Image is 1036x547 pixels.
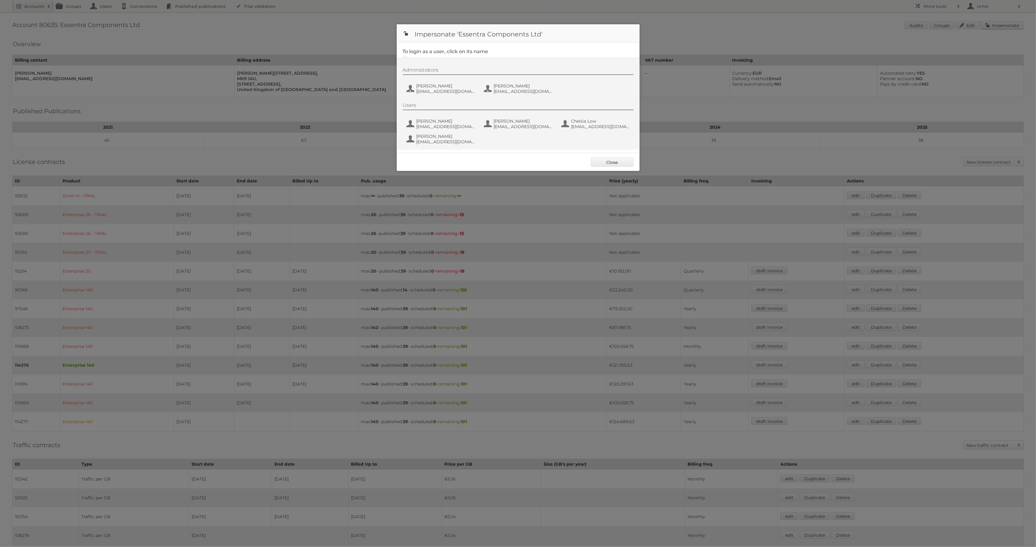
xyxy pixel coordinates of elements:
a: Close [591,158,633,167]
button: [PERSON_NAME] [EMAIL_ADDRESS][DOMAIN_NAME] [406,133,477,145]
span: [PERSON_NAME] [416,83,475,89]
div: Users [403,102,633,110]
button: [PERSON_NAME] [EMAIL_ADDRESS][DOMAIN_NAME] [483,118,555,130]
h1: Impersonate 'Essentra Components Ltd' [397,24,640,42]
span: [EMAIL_ADDRESS][DOMAIN_NAME] [416,124,475,129]
span: [EMAIL_ADDRESS][DOMAIN_NAME] [494,124,553,129]
span: [EMAIL_ADDRESS][DOMAIN_NAME] [416,89,475,94]
span: [EMAIL_ADDRESS][DOMAIN_NAME] [416,139,475,144]
span: [EMAIL_ADDRESS][DOMAIN_NAME] [571,124,630,129]
span: [PERSON_NAME] [494,83,553,89]
legend: To login as a user, click on its name [403,49,488,54]
button: [PERSON_NAME] [EMAIL_ADDRESS][DOMAIN_NAME] [406,83,477,95]
button: [PERSON_NAME] [EMAIL_ADDRESS][DOMAIN_NAME] [406,118,477,130]
div: Administrators [403,67,633,75]
button: Chelsia Low [EMAIL_ADDRESS][DOMAIN_NAME] [561,118,632,130]
button: [PERSON_NAME] [EMAIL_ADDRESS][DOMAIN_NAME] [483,83,555,95]
span: [EMAIL_ADDRESS][DOMAIN_NAME] [494,89,553,94]
span: Chelsia Low [571,118,630,124]
span: [PERSON_NAME] [416,118,475,124]
span: [PERSON_NAME] [494,118,553,124]
span: [PERSON_NAME] [416,134,475,139]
